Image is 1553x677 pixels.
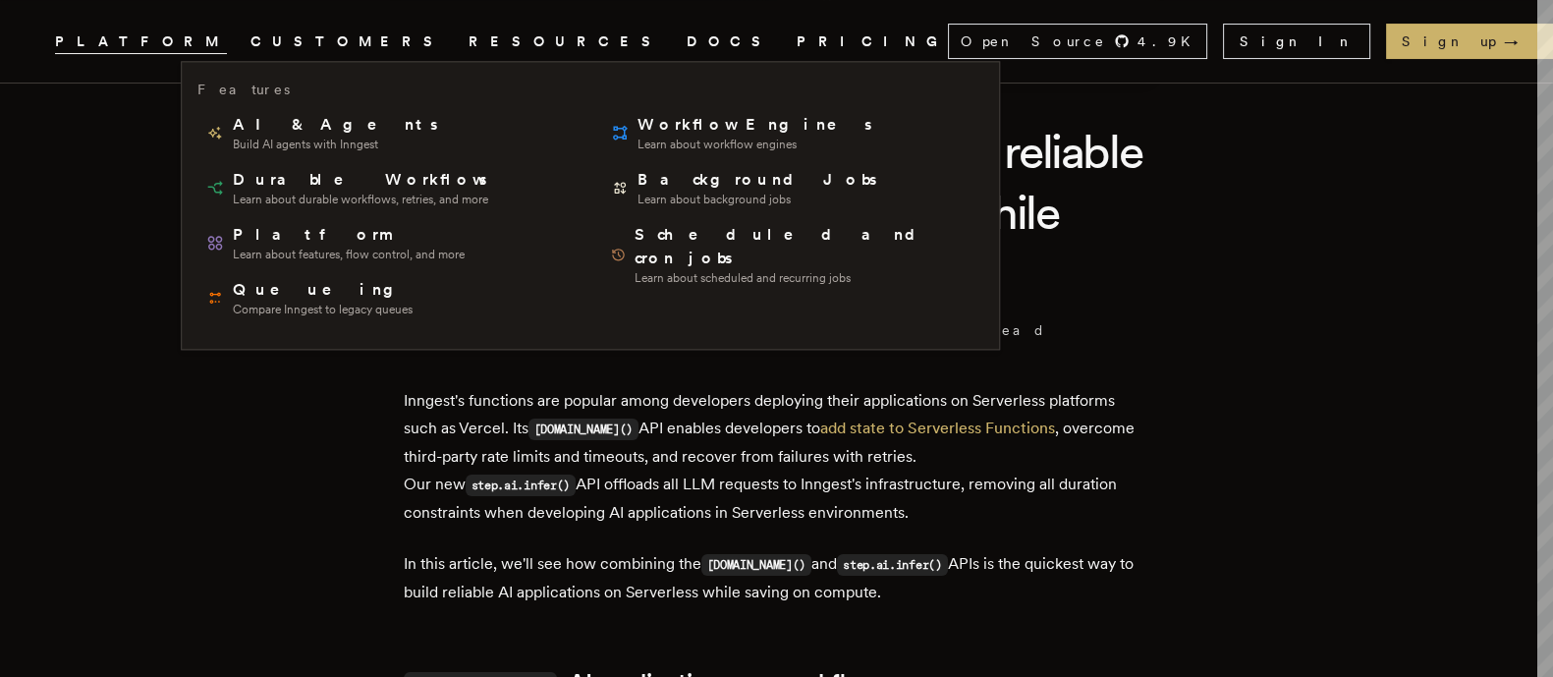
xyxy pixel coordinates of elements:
h3: Features [197,78,290,101]
a: Durable WorkflowsLearn about durable workflows, retries, and more [197,160,579,215]
a: Scheduled and cron jobsLearn about scheduled and recurring jobs [602,215,983,294]
p: Inngest's functions are popular among developers deploying their applications on Serverless platf... [404,387,1150,527]
button: PLATFORM [55,29,227,54]
span: Learn about features, flow control, and more [233,247,465,262]
a: Workflow EnginesLearn about workflow engines [602,105,983,160]
a: AI & AgentsBuild AI agents with Inngest [197,105,579,160]
span: Learn about workflow engines [638,137,875,152]
span: Workflow Engines [638,113,875,137]
span: Open Source [961,31,1106,51]
span: Compare Inngest to legacy queues [233,302,413,317]
button: RESOURCES [469,29,663,54]
a: Sign In [1223,24,1370,59]
span: → [1504,31,1537,51]
span: 4.9 K [1137,31,1202,51]
span: Scheduled and cron jobs [635,223,975,270]
a: CUSTOMERS [250,29,445,54]
a: DOCS [687,29,773,54]
span: AI & Agents [233,113,441,137]
code: [DOMAIN_NAME]() [528,419,639,440]
a: PRICING [797,29,948,54]
a: add state to Serverless Functions [820,419,1055,437]
code: step.ai.infer() [837,554,948,576]
span: Durable Workflows [233,168,490,192]
a: Sign up [1386,24,1553,59]
span: Queueing [233,278,413,302]
a: QueueingCompare Inngest to legacy queues [197,270,579,325]
span: Platform [233,223,465,247]
span: Learn about durable workflows, retries, and more [233,192,490,207]
code: [DOMAIN_NAME]() [701,554,812,576]
p: In this article, we'll see how combining the and APIs is the quickest way to build reliable AI ap... [404,550,1150,606]
a: PlatformLearn about features, flow control, and more [197,215,579,270]
span: Learn about background jobs [638,192,880,207]
span: Build AI agents with Inngest [233,137,441,152]
a: Background JobsLearn about background jobs [602,160,983,215]
span: Background Jobs [638,168,880,192]
code: step.ai.infer() [466,475,577,496]
span: Learn about scheduled and recurring jobs [635,270,975,286]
